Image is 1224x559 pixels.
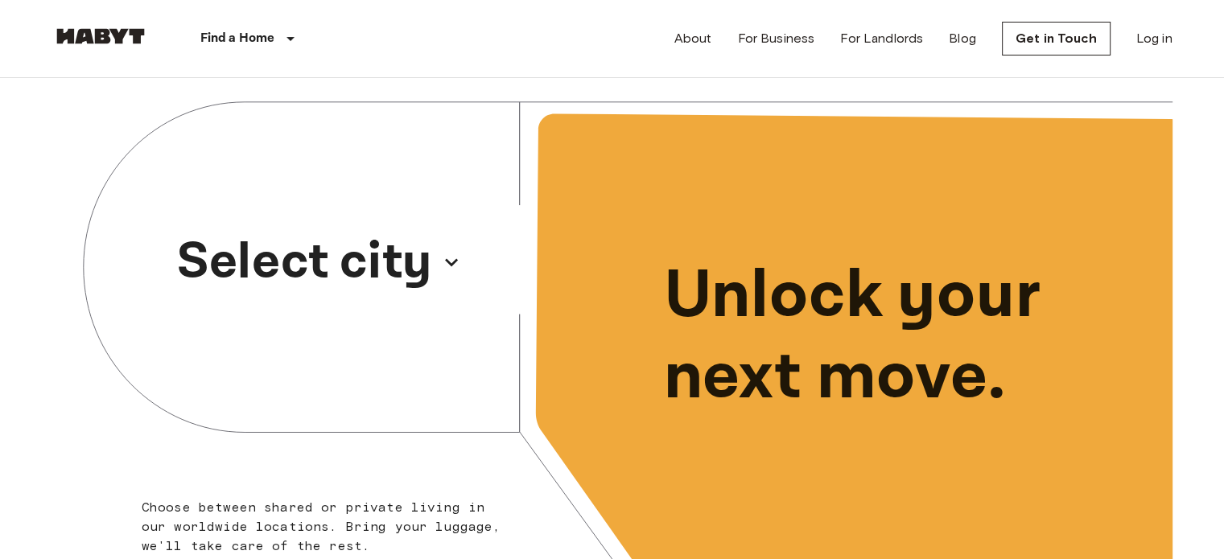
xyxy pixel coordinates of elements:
a: Log in [1136,29,1172,48]
p: Find a Home [200,29,275,48]
p: Select city [177,224,432,301]
p: Choose between shared or private living in our worldwide locations. Bring your luggage, we'll tak... [142,498,511,556]
p: Unlock your next move. [664,256,1147,418]
button: Select city [171,219,468,306]
img: Habyt [52,28,149,44]
a: About [674,29,712,48]
a: For Landlords [840,29,923,48]
a: For Business [737,29,814,48]
a: Blog [949,29,976,48]
a: Get in Touch [1002,22,1111,55]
